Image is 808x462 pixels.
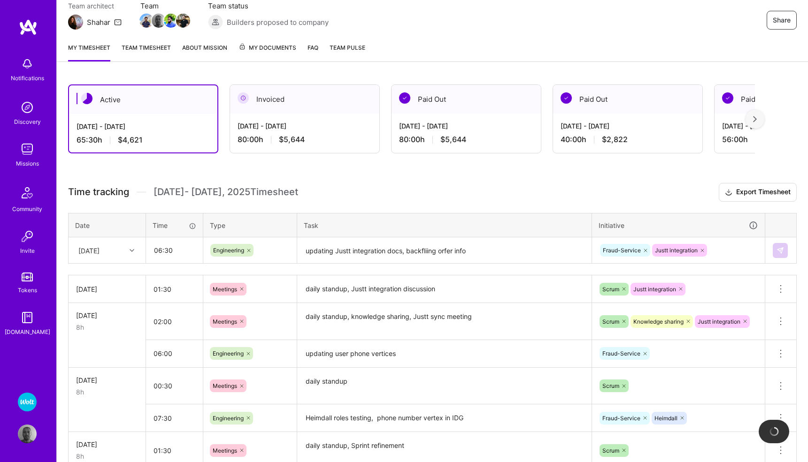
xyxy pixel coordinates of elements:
div: null [773,243,789,258]
a: My timesheet [68,43,110,61]
img: Submit [777,247,784,254]
span: Meetings [213,447,237,454]
span: Engineering [213,247,244,254]
a: Team Pulse [330,43,365,61]
div: Discovery [14,117,41,127]
img: Team Member Avatar [152,14,166,28]
textarea: updating Justt integration docs, backfliing orfer info [298,238,591,263]
span: Share [773,15,791,25]
div: [DATE] [78,245,100,255]
div: Paid Out [553,85,702,114]
img: Paid Out [399,92,410,104]
span: Fraud-Service [603,247,641,254]
a: Team Member Avatar [165,13,177,29]
img: Builders proposed to company [208,15,223,30]
span: Fraud-Service [602,350,640,357]
img: User Avatar [18,424,37,443]
div: Community [12,204,42,214]
span: Builders proposed to company [227,17,329,27]
input: HH:MM [146,373,203,398]
div: 80:00 h [238,135,372,144]
input: HH:MM [146,406,203,431]
textarea: updating user phone vertices [298,341,591,367]
div: Active [69,85,217,114]
img: Team Member Avatar [176,14,190,28]
div: Time [153,220,196,230]
a: About Mission [182,43,227,61]
img: Team Architect [68,15,83,30]
span: Justt integration [698,318,740,325]
button: Export Timesheet [719,183,797,202]
a: Team Member Avatar [140,13,153,29]
div: Invite [20,246,35,256]
span: [DATE] - [DATE] , 2025 Timesheet [154,186,298,198]
textarea: daily standup, knowledge sharing, Justt sync meeting [298,304,591,339]
a: Team timesheet [122,43,171,61]
div: [DATE] - [DATE] [77,121,210,131]
span: Engineering [213,415,244,422]
span: Knowledge sharing [633,318,684,325]
div: 80:00 h [399,135,533,144]
i: icon Chevron [130,248,134,253]
span: Team status [208,1,329,11]
img: Community [16,182,38,204]
img: Paid Out [561,92,572,104]
div: 8h [76,322,138,332]
img: guide book [18,308,37,327]
i: icon Mail [114,18,122,26]
a: FAQ [308,43,318,61]
div: 40:00 h [561,135,695,144]
span: Team [140,1,189,11]
div: [DATE] - [DATE] [399,121,533,131]
th: Date [69,213,146,237]
span: $5,644 [279,135,305,144]
a: Team Member Avatar [153,13,165,29]
th: Type [203,213,297,237]
div: Tokens [18,285,37,295]
th: Task [297,213,592,237]
img: Invite [18,227,37,246]
span: Scrum [602,447,619,454]
div: [DATE] - [DATE] [238,121,372,131]
div: [DATE] [76,284,138,294]
div: Notifications [11,73,44,83]
img: loading [770,427,779,436]
a: My Documents [239,43,296,61]
input: HH:MM [146,341,203,366]
span: $4,621 [118,135,143,145]
span: Scrum [602,318,619,325]
img: Team Member Avatar [164,14,178,28]
span: Scrum [602,382,619,389]
a: Team Member Avatar [177,13,189,29]
span: Time tracking [68,186,129,198]
img: Paid Out [722,92,733,104]
span: $5,644 [440,135,466,144]
img: Active [81,93,92,104]
textarea: Heimdall roles testing, phone number vertex in IDG [298,405,591,431]
img: logo [19,19,38,36]
div: 8h [76,451,138,461]
img: right [753,116,757,122]
img: tokens [22,273,33,281]
div: [DATE] - [DATE] [561,121,695,131]
div: [DATE] [76,311,138,320]
div: Paid Out [392,85,541,114]
button: Share [767,11,797,30]
img: discovery [18,98,37,117]
span: My Documents [239,43,296,53]
span: Meetings [213,382,237,389]
img: teamwork [18,140,37,159]
a: User Avatar [15,424,39,443]
span: Engineering [213,350,244,357]
div: [DATE] [76,375,138,385]
img: Team Member Avatar [139,14,154,28]
span: Scrum [602,286,619,293]
input: HH:MM [146,238,202,263]
span: Justt integration [655,247,698,254]
div: Missions [16,159,39,168]
span: Justt integration [633,286,676,293]
span: Meetings [213,318,237,325]
div: 65:30 h [77,135,210,145]
span: Heimdall [654,415,677,422]
div: [DATE] [76,439,138,449]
